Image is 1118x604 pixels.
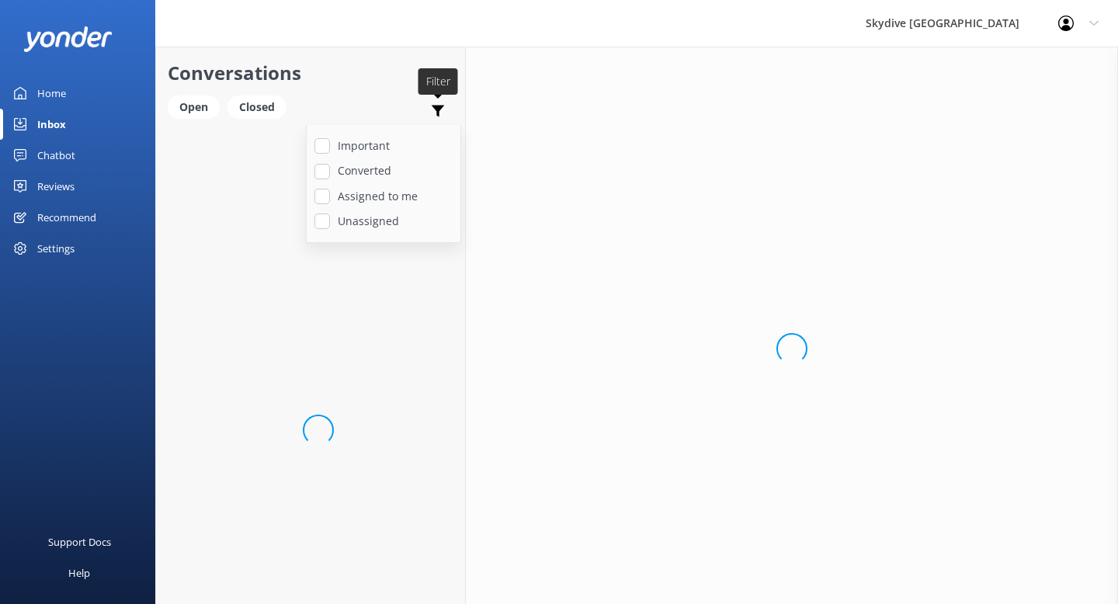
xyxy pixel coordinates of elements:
[37,140,75,171] div: Chatbot
[227,98,294,115] a: Closed
[37,78,66,109] div: Home
[37,233,75,264] div: Settings
[314,162,453,179] label: Converted
[168,58,453,88] h2: Conversations
[168,98,227,115] a: Open
[37,202,96,233] div: Recommend
[48,526,111,557] div: Support Docs
[37,109,66,140] div: Inbox
[168,95,220,119] div: Open
[314,137,453,154] label: Important
[23,26,113,52] img: yonder-white-logo.png
[68,557,90,588] div: Help
[314,188,453,205] label: Assigned to me
[37,171,75,202] div: Reviews
[227,95,286,119] div: Closed
[314,213,453,230] label: Unassigned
